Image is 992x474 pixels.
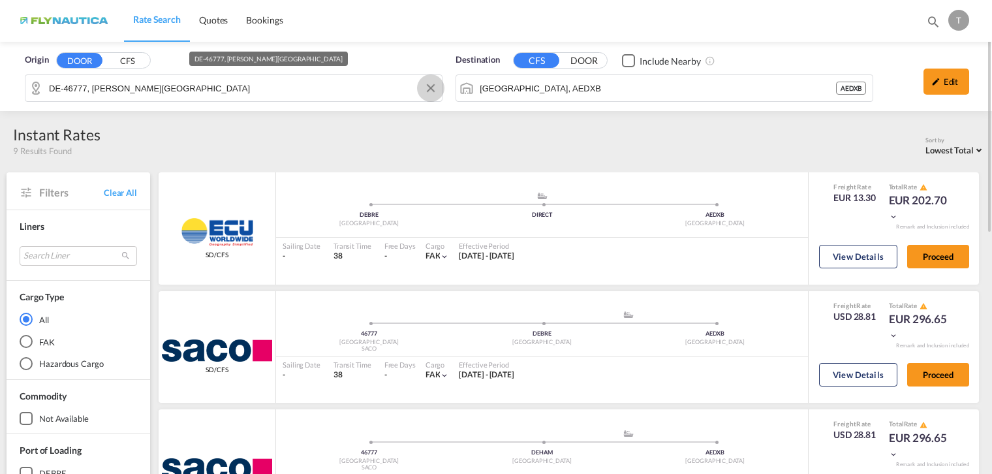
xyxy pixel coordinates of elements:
div: icon-pencilEdit [923,69,969,95]
md-select: Select: Lowest Total [925,142,985,157]
md-icon: icon-chevron-down [889,450,898,459]
div: - [384,370,387,381]
div: Remark and Inclusion included [886,223,979,230]
md-radio-button: All [20,313,137,326]
span: Liners [20,221,44,232]
img: SACO [162,340,272,362]
div: Instant Rates [13,124,101,145]
div: Cargo [426,360,450,370]
span: Port of Loading [20,445,82,456]
span: 9 Results Found [13,145,72,157]
div: Include Nearby [640,55,701,68]
md-icon: icon-chevron-down [889,331,898,340]
img: ECU Worldwide [175,217,260,247]
div: AEDXB [836,82,867,95]
span: 46777 [361,330,377,337]
span: Rate Search [133,14,181,25]
button: icon-alert [918,420,927,430]
div: icon-magnify [926,14,940,34]
div: Freight Rate [833,182,875,191]
div: Sailing Date [283,241,320,251]
div: [GEOGRAPHIC_DATA] [456,338,628,347]
button: View Details [819,245,897,268]
div: EUR 296.65 [889,430,954,462]
span: [DATE] - [DATE] [459,251,514,261]
div: Free Days [384,241,416,251]
md-icon: icon-chevron-down [440,252,449,261]
div: T [948,10,969,31]
input: Search by Door [49,78,435,98]
input: Search by Port [480,78,836,98]
div: Remark and Inclusion included [886,342,979,349]
span: 46777 [361,449,377,456]
div: AEDXB [628,449,801,457]
span: SD/CFS [206,250,228,259]
div: Total Rate [889,182,954,193]
div: Freight Rate [833,301,876,310]
div: Free Days [384,360,416,370]
span: Destination [456,54,500,67]
md-icon: Unchecked: Ignores neighbouring ports when fetching rates.Checked : Includes neighbouring ports w... [705,55,715,66]
span: Filters [39,185,104,200]
div: Total Rate [889,301,954,311]
div: Total Rate [889,419,954,430]
button: CFS [104,54,150,69]
span: Lowest Total [925,145,974,155]
span: Bookings [246,14,283,25]
button: Proceed [907,245,969,268]
div: [GEOGRAPHIC_DATA] [283,338,456,347]
span: FAK [426,370,441,379]
div: DEBRE [283,211,456,219]
div: EUR 13.30 [833,191,875,204]
md-icon: icon-chevron-down [440,371,449,380]
div: [GEOGRAPHIC_DATA] [456,457,628,466]
span: [DATE] - [DATE] [459,370,514,379]
div: DIRECT [456,211,628,219]
span: Quotes [199,14,228,25]
div: 01 Oct 2024 - 31 Oct 2025 [459,370,514,381]
md-checkbox: Checkbox No Ink [622,54,701,67]
div: AEDXB [628,330,801,338]
div: AEDXB [628,211,801,219]
div: Transit Time [333,241,371,251]
button: DOOR [561,54,607,69]
md-icon: icon-alert [920,302,927,310]
div: Sort by [925,136,985,145]
div: Sailing Date [283,360,320,370]
div: Cargo [426,241,450,251]
div: [GEOGRAPHIC_DATA] [283,219,456,228]
md-icon: icon-magnify [926,14,940,29]
div: [GEOGRAPHIC_DATA] [628,338,801,347]
div: Cargo Type [20,291,64,304]
button: Clear Input [421,78,441,98]
md-icon: assets/icons/custom/ship-fill.svg [621,311,636,318]
div: USD 28.81 [833,428,876,441]
div: DEBRE [456,330,628,338]
img: dbeec6a0202a11f0ab01a7e422f9ff92.png [20,6,108,35]
md-input-container: Dubai, AEDXB [456,75,873,101]
md-icon: icon-chevron-down [889,212,898,221]
div: Freight Rate [833,419,876,428]
md-icon: assets/icons/custom/ship-fill.svg [535,193,550,199]
div: not available [39,413,89,424]
div: 38 [333,251,371,262]
md-icon: icon-pencil [931,77,940,86]
div: [GEOGRAPHIC_DATA] [628,457,801,466]
md-radio-button: Hazardous Cargo [20,357,137,370]
span: FAK [426,251,441,261]
button: icon-alert [918,301,927,311]
div: - [283,370,320,381]
div: USD 28.81 [833,310,876,323]
md-radio-button: FAK [20,335,137,348]
span: SD/CFS [206,365,228,374]
div: DE-46777, [PERSON_NAME][GEOGRAPHIC_DATA] [194,52,343,66]
div: 38 [333,370,371,381]
md-icon: assets/icons/custom/ship-fill.svg [621,430,636,437]
span: Clear All [104,187,137,198]
div: Remark and Inclusion included [886,461,979,468]
div: DEHAM [456,449,628,457]
div: - [283,251,320,262]
div: - [384,251,387,262]
button: View Details [819,363,897,387]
